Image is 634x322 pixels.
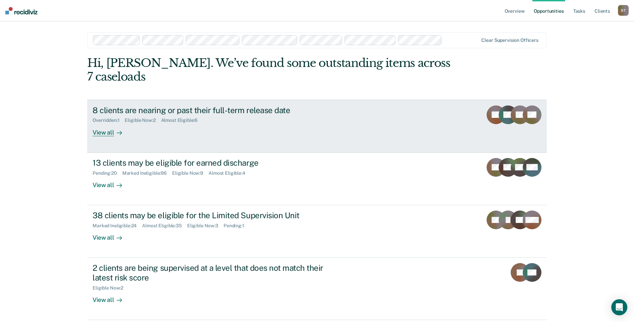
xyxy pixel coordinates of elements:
div: Eligible Now : 9 [172,170,209,176]
div: View all [93,176,130,189]
a: 2 clients are being supervised at a level that does not match their latest risk scoreEligible Now... [87,258,547,320]
div: 13 clients may be eligible for earned discharge [93,158,327,168]
div: 8 clients are nearing or past their full-term release date [93,105,327,115]
div: View all [93,229,130,242]
div: Eligible Now : 2 [125,117,161,123]
div: 2 clients are being supervised at a level that does not match their latest risk score [93,263,327,283]
div: Marked Ineligible : 24 [93,223,142,229]
a: 13 clients may be eligible for earned dischargePending:20Marked Ineligible:96Eligible Now:9Almost... [87,153,547,205]
a: 8 clients are nearing or past their full-term release dateOverridden:1Eligible Now:2Almost Eligib... [87,100,547,153]
div: 38 clients may be eligible for the Limited Supervision Unit [93,211,327,220]
div: Almost Eligible : 6 [161,117,203,123]
div: Overridden : 1 [93,117,125,123]
div: Eligible Now : 3 [187,223,224,229]
div: View all [93,123,130,136]
div: Pending : 1 [224,223,250,229]
div: Almost Eligible : 35 [142,223,187,229]
div: Pending : 20 [93,170,122,176]
a: 38 clients may be eligible for the Limited Supervision UnitMarked Ineligible:24Almost Eligible:35... [87,205,547,258]
button: BT [618,5,629,16]
div: B T [618,5,629,16]
div: Marked Ineligible : 96 [122,170,172,176]
div: View all [93,291,130,304]
div: Eligible Now : 2 [93,285,129,291]
div: Almost Eligible : 4 [209,170,251,176]
div: Open Intercom Messenger [611,299,627,315]
img: Recidiviz [5,7,37,14]
div: Hi, [PERSON_NAME]. We’ve found some outstanding items across 7 caseloads [87,56,455,84]
div: Clear supervision officers [481,37,538,43]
